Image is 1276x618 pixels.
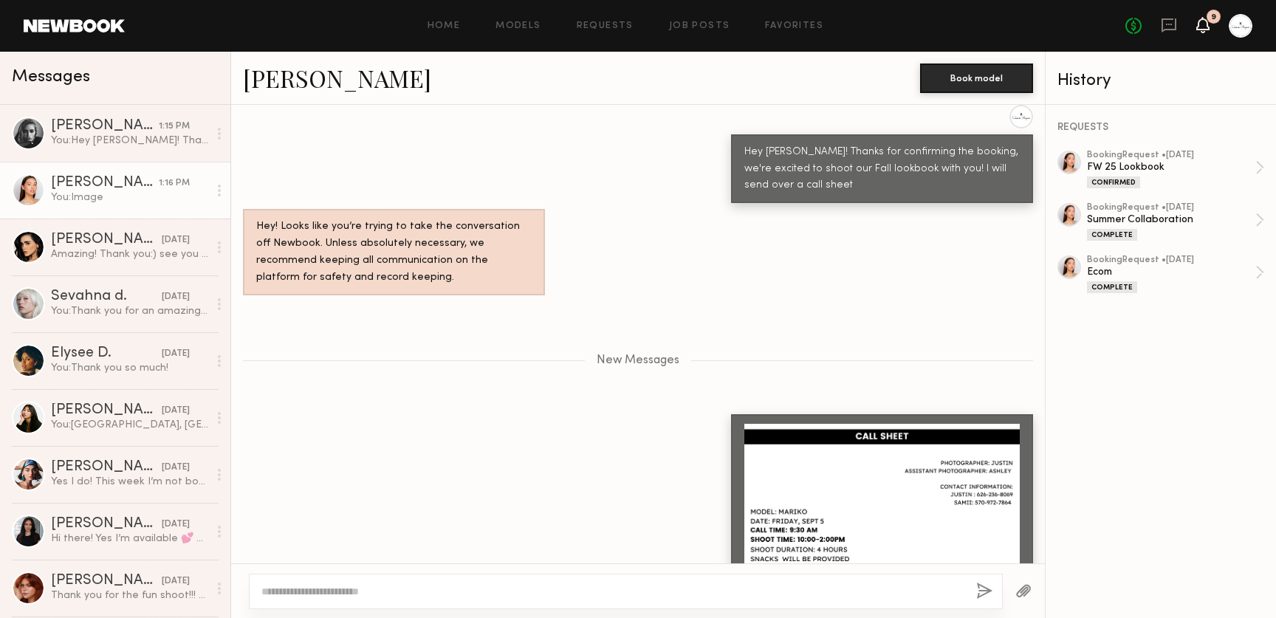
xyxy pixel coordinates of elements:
[920,71,1033,83] a: Book model
[669,21,730,31] a: Job Posts
[1087,176,1140,188] div: Confirmed
[51,588,208,602] div: Thank you for the fun shoot!!! 🔥 I loved working with you!
[51,289,162,304] div: Sevahna d.
[1087,151,1255,160] div: booking Request • [DATE]
[159,120,190,134] div: 1:15 PM
[1087,160,1255,174] div: FW 25 Lookbook
[51,190,208,205] div: You: Image
[162,404,190,418] div: [DATE]
[920,63,1033,93] button: Book model
[1087,255,1264,293] a: bookingRequest •[DATE]EcomComplete
[1087,151,1264,188] a: bookingRequest •[DATE]FW 25 LookbookConfirmed
[744,144,1020,195] div: Hey [PERSON_NAME]! Thanks for confirming the booking, we're excited to shoot our Fall lookbook wi...
[51,134,208,148] div: You: Hey [PERSON_NAME]! Thanks for letting us know! I think this is out of our budget for this sh...
[597,354,679,367] span: New Messages
[243,62,431,94] a: [PERSON_NAME]
[51,574,162,588] div: [PERSON_NAME]
[51,460,162,475] div: [PERSON_NAME]
[1057,123,1264,133] div: REQUESTS
[1087,255,1255,265] div: booking Request • [DATE]
[495,21,541,31] a: Models
[1057,72,1264,89] div: History
[1087,213,1255,227] div: Summer Collaboration
[428,21,461,31] a: Home
[162,290,190,304] div: [DATE]
[51,403,162,418] div: [PERSON_NAME]
[1087,265,1255,279] div: Ecom
[1211,13,1216,21] div: 9
[256,219,532,286] div: Hey! Looks like you’re trying to take the conversation off Newbook. Unless absolutely necessary, ...
[12,69,90,86] span: Messages
[765,21,823,31] a: Favorites
[162,347,190,361] div: [DATE]
[162,574,190,588] div: [DATE]
[159,176,190,190] div: 1:16 PM
[51,475,208,489] div: Yes I do! This week I’m not booked yet for [DATE] and [DATE]. Next week I am booked the 10th-12th...
[577,21,634,31] a: Requests
[162,233,190,247] div: [DATE]
[162,518,190,532] div: [DATE]
[51,346,162,361] div: Elysee D.
[51,517,162,532] div: [PERSON_NAME]
[1087,203,1264,241] a: bookingRequest •[DATE]Summer CollaborationComplete
[51,233,162,247] div: [PERSON_NAME]
[51,119,159,134] div: [PERSON_NAME]
[51,304,208,318] div: You: Thank you for an amazing shoot!
[51,176,159,190] div: [PERSON_NAME]
[1087,229,1137,241] div: Complete
[51,361,208,375] div: You: Thank you so much!
[1087,281,1137,293] div: Complete
[51,247,208,261] div: Amazing! Thank you:) see you [DATE]
[51,532,208,546] div: Hi there! Yes I’m available 💕 Would there be hair and makeup or do I have to do it myself?
[51,418,208,432] div: You: [GEOGRAPHIC_DATA], [GEOGRAPHIC_DATA] in our studio
[162,461,190,475] div: [DATE]
[1087,203,1255,213] div: booking Request • [DATE]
